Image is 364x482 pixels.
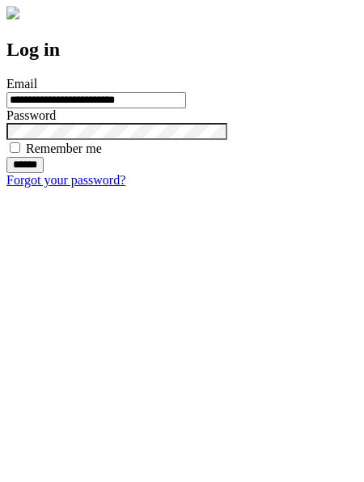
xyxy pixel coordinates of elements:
[6,6,19,19] img: logo-4e3dc11c47720685a147b03b5a06dd966a58ff35d612b21f08c02c0306f2b779.png
[6,77,37,91] label: Email
[26,142,102,155] label: Remember me
[6,108,56,122] label: Password
[6,173,125,187] a: Forgot your password?
[6,39,358,61] h2: Log in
